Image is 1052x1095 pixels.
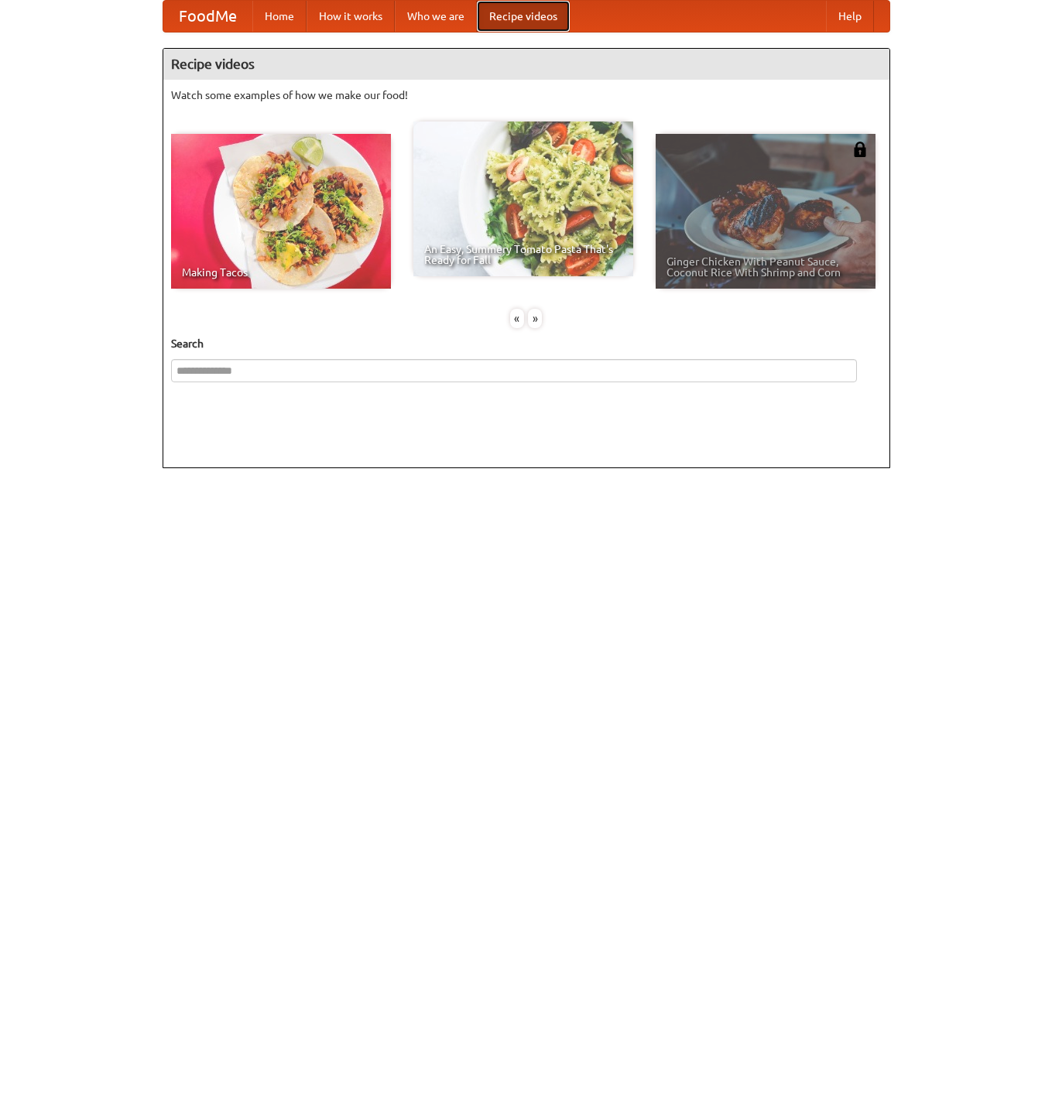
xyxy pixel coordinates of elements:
a: Home [252,1,307,32]
a: Help [826,1,874,32]
span: Making Tacos [182,267,380,278]
h4: Recipe videos [163,49,889,80]
a: An Easy, Summery Tomato Pasta That's Ready for Fall [413,121,633,276]
div: « [510,309,524,328]
img: 483408.png [852,142,868,157]
span: An Easy, Summery Tomato Pasta That's Ready for Fall [424,244,622,265]
a: Who we are [395,1,477,32]
a: How it works [307,1,395,32]
a: Making Tacos [171,134,391,289]
h5: Search [171,336,882,351]
a: Recipe videos [477,1,570,32]
a: FoodMe [163,1,252,32]
div: » [528,309,542,328]
p: Watch some examples of how we make our food! [171,87,882,103]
